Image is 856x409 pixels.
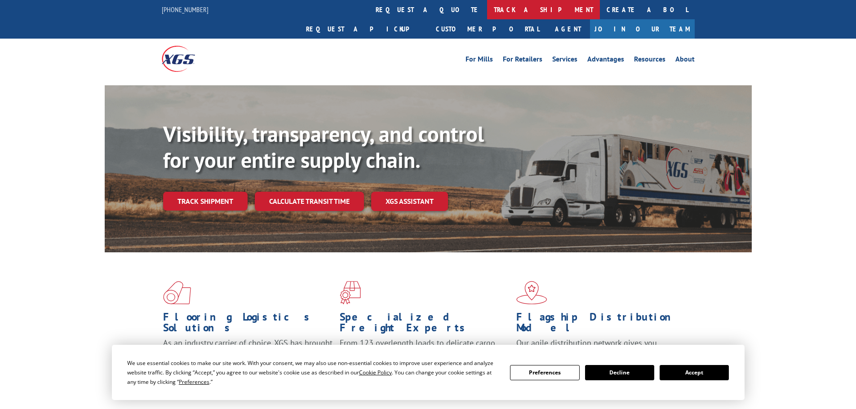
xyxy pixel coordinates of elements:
a: Services [552,56,577,66]
div: We use essential cookies to make our site work. With your consent, we may also use non-essential ... [127,358,499,387]
span: Preferences [179,378,209,386]
a: Customer Portal [429,19,546,39]
span: Our agile distribution network gives you nationwide inventory management on demand. [516,338,682,359]
a: Calculate transit time [255,192,364,211]
img: xgs-icon-total-supply-chain-intelligence-red [163,281,191,304]
h1: Flagship Distribution Model [516,312,686,338]
span: Cookie Policy [359,369,392,376]
img: xgs-icon-focused-on-flooring-red [340,281,361,304]
a: For Mills [466,56,493,66]
a: Track shipment [163,192,248,211]
a: Advantages [587,56,624,66]
h1: Flooring Logistics Solutions [163,312,333,338]
a: Join Our Team [590,19,695,39]
b: Visibility, transparency, and control for your entire supply chain. [163,120,484,174]
button: Preferences [510,365,579,380]
a: For Retailers [503,56,542,66]
a: Request a pickup [299,19,429,39]
a: Agent [546,19,590,39]
img: xgs-icon-flagship-distribution-model-red [516,281,547,304]
h1: Specialized Freight Experts [340,312,510,338]
a: About [675,56,695,66]
a: [PHONE_NUMBER] [162,5,208,14]
button: Decline [585,365,654,380]
button: Accept [660,365,729,380]
div: Cookie Consent Prompt [112,345,745,400]
span: As an industry carrier of choice, XGS has brought innovation and dedication to flooring logistics... [163,338,333,369]
a: XGS ASSISTANT [371,192,448,211]
a: Resources [634,56,665,66]
p: From 123 overlength loads to delicate cargo, our experienced staff knows the best way to move you... [340,338,510,378]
